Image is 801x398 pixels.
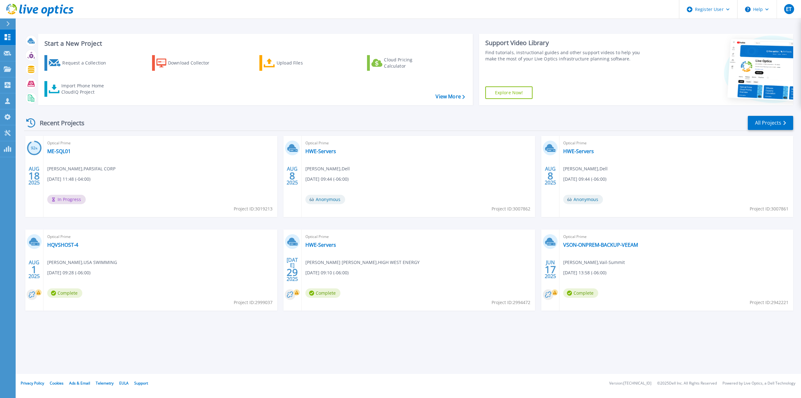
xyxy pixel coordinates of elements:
[277,57,327,69] div: Upload Files
[563,233,789,240] span: Optical Prime
[234,299,273,306] span: Project ID: 2999037
[485,39,648,47] div: Support Video Library
[485,86,533,99] a: Explore Now!
[47,165,115,172] span: [PERSON_NAME] , PARSIFAL CORP
[485,49,648,62] div: Find tutorials, instructional guides and other support videos to help you make the most of your L...
[305,140,532,147] span: Optical Prime
[786,7,792,12] span: ET
[119,380,129,386] a: EULA
[563,259,625,266] span: [PERSON_NAME] , Vail-Summit
[61,83,110,95] div: Import Phone Home CloudIQ Project
[69,380,90,386] a: Ads & Email
[44,55,114,71] a: Request a Collection
[305,269,349,276] span: [DATE] 09:10 (-06:00)
[28,173,40,178] span: 18
[367,55,437,71] a: Cloud Pricing Calculator
[259,55,329,71] a: Upload Files
[657,381,717,385] li: © 2025 Dell Inc. All Rights Reserved
[722,381,795,385] li: Powered by Live Optics, a Dell Technology
[305,288,340,298] span: Complete
[544,258,556,281] div: JUN 2025
[492,205,530,212] span: Project ID: 3007862
[548,173,553,178] span: 8
[305,176,349,183] span: [DATE] 09:44 (-06:00)
[31,267,37,272] span: 1
[750,205,788,212] span: Project ID: 3007861
[28,164,40,187] div: AUG 2025
[305,195,345,204] span: Anonymous
[305,148,336,154] a: HWE-Servers
[563,165,608,172] span: [PERSON_NAME] , Dell
[47,195,86,204] span: In Progress
[234,205,273,212] span: Project ID: 3019213
[47,259,117,266] span: [PERSON_NAME] , USA SWIMMING
[492,299,530,306] span: Project ID: 2994472
[287,270,298,275] span: 29
[134,380,148,386] a: Support
[96,380,114,386] a: Telemetry
[47,288,82,298] span: Complete
[748,116,793,130] a: All Projects
[563,176,606,183] span: [DATE] 09:44 (-06:00)
[563,148,594,154] a: HWE-Servers
[609,381,651,385] li: Version: [TECHNICAL_ID]
[47,148,71,154] a: ME-SQL01
[44,40,465,47] h3: Start a New Project
[544,164,556,187] div: AUG 2025
[62,57,112,69] div: Request a Collection
[47,242,78,248] a: HQVSHOST-4
[47,140,273,147] span: Optical Prime
[21,380,44,386] a: Privacy Policy
[168,57,218,69] div: Download Collector
[152,55,222,71] a: Download Collector
[545,267,556,272] span: 17
[47,269,90,276] span: [DATE] 09:28 (-06:00)
[436,94,465,100] a: View More
[305,259,420,266] span: [PERSON_NAME] [PERSON_NAME] , HIGH WEST ENERGY
[289,173,295,178] span: 8
[27,145,42,152] h3: 92
[305,165,350,172] span: [PERSON_NAME] , Dell
[47,233,273,240] span: Optical Prime
[305,233,532,240] span: Optical Prime
[563,195,603,204] span: Anonymous
[563,269,606,276] span: [DATE] 13:58 (-06:00)
[286,258,298,281] div: [DATE] 2025
[47,176,90,183] span: [DATE] 11:48 (-04:00)
[563,288,598,298] span: Complete
[24,115,93,131] div: Recent Projects
[750,299,788,306] span: Project ID: 2942221
[286,164,298,187] div: AUG 2025
[50,380,64,386] a: Cookies
[28,258,40,281] div: AUG 2025
[563,140,789,147] span: Optical Prime
[384,57,434,69] div: Cloud Pricing Calculator
[563,242,638,248] a: VSON-ONPREM-BACKUP-VEEAM
[305,242,336,248] a: HWE-Servers
[35,147,38,150] span: %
